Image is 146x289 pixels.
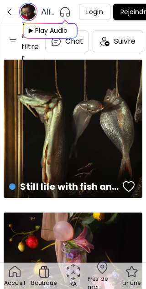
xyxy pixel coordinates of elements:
h6: Trier et filtrer [21,20,40,63]
a: Still life with fish and oystersfavoriteshttps://cdn.kaleido.art/CDN/Artwork/148190/Primary/large... [4,60,142,198]
img: Play [61,15,69,29]
div: Play Audio [34,23,68,39]
h4: Still life with fish and oysters [9,180,120,193]
img: icon [100,37,109,46]
p: Accueil [4,279,25,287]
img: down [5,8,14,16]
p: En une [122,279,141,287]
button: Login [79,4,110,20]
a: Boutique [29,263,58,289]
h6: Alisa Sibirskaya [41,6,56,17]
button: down [4,6,16,18]
p: RA [69,280,77,288]
div: animation [65,264,81,280]
button: pauseOutline IconGradient Icon [59,5,71,19]
a: En une [117,263,146,289]
button: favorites [120,178,137,195]
p: Login [86,7,103,17]
p: Boutique [31,279,57,287]
p: Chat [65,36,83,47]
div: Suivre [93,30,143,52]
img: Play [23,23,34,39]
img: chatIcon [51,36,62,47]
span: Suivre [114,37,136,46]
a: Près de moi [88,263,117,289]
